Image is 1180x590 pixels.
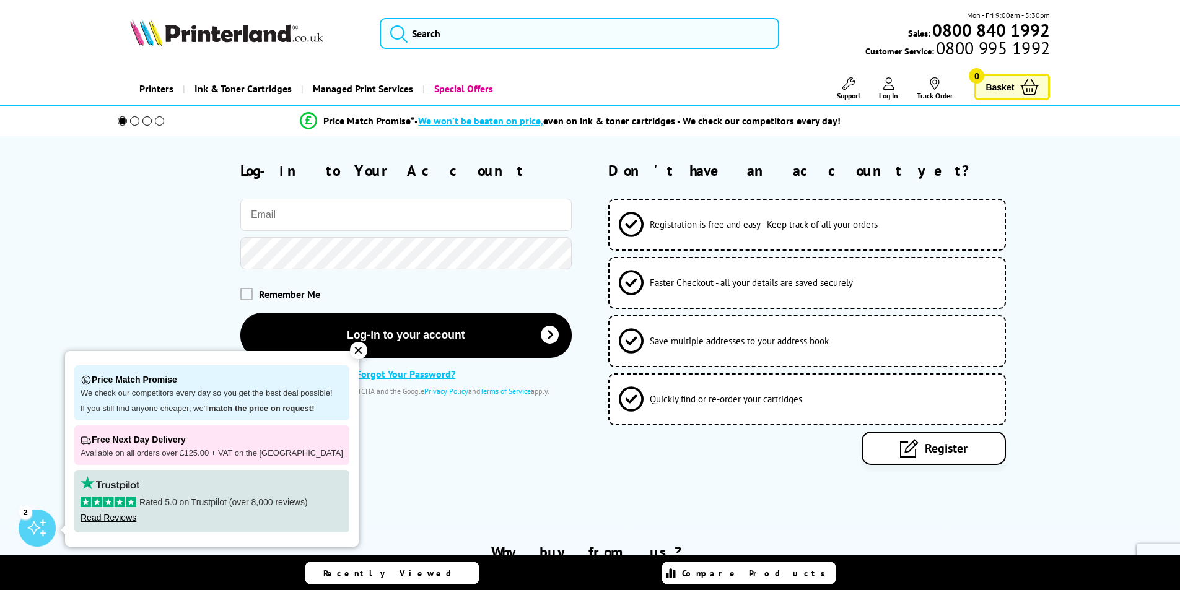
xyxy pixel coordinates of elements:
a: Support [837,77,860,100]
p: Price Match Promise [81,371,343,388]
a: 0800 840 1992 [930,24,1050,36]
a: Track Order [917,77,953,100]
h2: Don't have an account yet? [608,161,1050,180]
span: 0 [969,68,984,84]
span: Support [837,91,860,100]
img: stars-5.svg [81,497,136,507]
img: trustpilot rating [81,476,139,490]
a: Basket 0 [974,74,1050,100]
span: Basket [986,79,1014,95]
div: - even on ink & toner cartridges - We check our competitors every day! [414,115,841,127]
li: modal_Promise [101,110,1041,132]
span: Compare Products [682,568,832,579]
button: Log-in to your account [240,313,572,358]
a: Printerland Logo [130,19,365,48]
img: Printerland Logo [130,19,323,46]
a: Privacy Policy [424,386,468,396]
a: Register [862,432,1006,465]
span: Ink & Toner Cartridges [194,73,292,105]
span: Customer Service: [865,42,1050,57]
span: 0800 995 1992 [934,42,1050,54]
p: If you still find anyone cheaper, we'll [81,404,343,414]
div: This site is protected by reCAPTCHA and the Google and apply. [240,386,572,396]
span: We won’t be beaten on price, [418,115,543,127]
span: Register [925,440,968,456]
span: Recently Viewed [323,568,464,579]
a: Compare Products [662,562,836,584]
p: Free Next Day Delivery [81,432,343,448]
a: Managed Print Services [301,73,422,105]
span: Log In [879,91,898,100]
a: Printers [130,73,183,105]
div: ✕ [350,342,367,359]
div: 2 [19,505,32,519]
p: We check our competitors every day so you get the best deal possible! [81,388,343,399]
h2: Log-in to Your Account [240,161,572,180]
span: Remember Me [259,288,320,300]
span: Price Match Promise* [323,115,414,127]
span: Sales: [908,27,930,39]
span: Registration is free and easy - Keep track of all your orders [650,219,878,230]
h2: Why buy from us? [130,542,1051,562]
p: Available on all orders over £125.00 + VAT on the [GEOGRAPHIC_DATA] [81,448,343,459]
b: 0800 840 1992 [932,19,1050,41]
span: Save multiple addresses to your address book [650,335,829,347]
a: Read Reviews [81,513,136,523]
input: Search [380,18,779,49]
span: Faster Checkout - all your details are saved securely [650,277,853,288]
input: Email [240,199,572,231]
a: Ink & Toner Cartridges [183,73,301,105]
p: Rated 5.0 on Trustpilot (over 8,000 reviews) [81,497,343,508]
a: Forgot Your Password? [356,368,455,380]
strong: match the price on request! [209,404,314,413]
span: Quickly find or re-order your cartridges [650,393,802,405]
a: Recently Viewed [305,562,479,584]
span: Mon - Fri 9:00am - 5:30pm [967,9,1050,21]
a: Log In [879,77,898,100]
a: Special Offers [422,73,502,105]
a: Terms of Service [480,386,531,396]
